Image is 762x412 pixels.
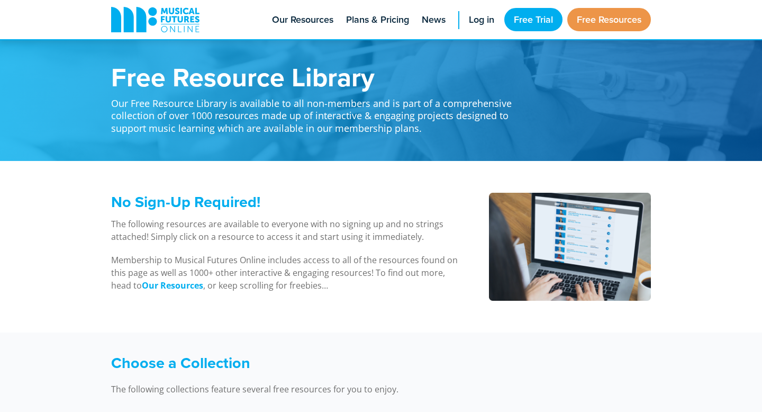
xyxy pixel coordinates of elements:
p: The following resources are available to everyone with no signing up and no strings attached! Sim... [111,218,462,243]
h1: Free Resource Library [111,64,524,90]
span: Log in [469,13,494,27]
span: No Sign-Up Required! [111,191,260,213]
p: Membership to Musical Futures Online includes access to all of the resources found on this page a... [111,254,462,292]
h3: Choose a Collection [111,354,524,372]
span: Our Resources [272,13,333,27]
p: Our Free Resource Library is available to all non-members and is part of a comprehensive collecti... [111,90,524,135]
span: Plans & Pricing [346,13,409,27]
a: Free Resources [567,8,651,31]
a: Our Resources [142,280,203,292]
p: The following collections feature several free resources for you to enjoy. [111,383,524,396]
a: Free Trial [504,8,563,31]
strong: Our Resources [142,280,203,291]
span: News [422,13,446,27]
